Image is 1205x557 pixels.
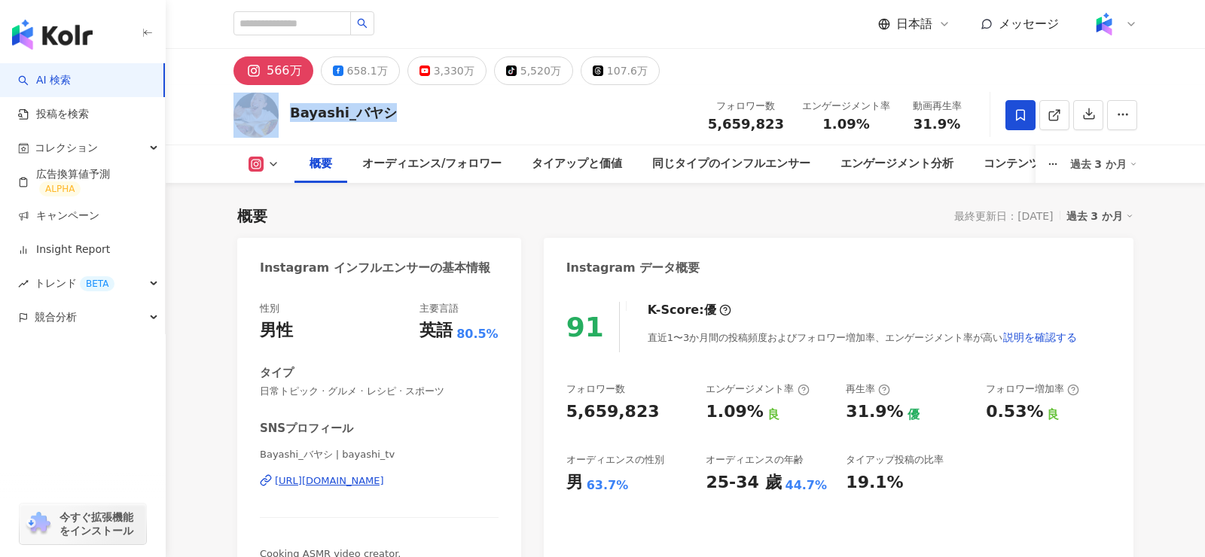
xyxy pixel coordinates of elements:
[1090,10,1118,38] img: Kolr%20app%20icon%20%281%29.png
[434,60,474,81] div: 3,330万
[566,382,625,396] div: フォロワー数
[362,155,502,173] div: オーディエンス/フォロワー
[260,319,293,342] div: 男性
[18,167,153,197] a: 広告換算値予測ALPHA
[321,56,400,85] button: 658.1万
[648,302,731,318] div: K-Score :
[1003,331,1077,343] span: 説明を確認する
[59,510,142,537] span: 今すぐ拡張機能をインストール
[846,382,890,396] div: 再生率
[566,312,604,342] div: 91
[708,99,784,114] div: フォロワー数
[407,56,487,85] button: 3,330万
[18,278,29,289] span: rise
[908,99,966,114] div: 動画再生率
[648,322,1078,352] div: 直近1〜3か月間の投稿頻度およびフォロワー増加率、エンゲージメント率が高い
[581,56,660,85] button: 107.6万
[984,155,1085,173] div: コンテンツ内容分析
[607,60,648,81] div: 107.6万
[494,56,573,85] button: 5,520万
[846,471,903,495] div: 19.1%
[419,302,459,315] div: 主要言語
[914,117,960,132] span: 31.9%
[12,20,93,50] img: logo
[357,18,368,29] span: search
[456,326,499,342] span: 80.5%
[419,319,453,342] div: 英語
[986,382,1079,396] div: フォロワー増加率
[260,474,499,488] a: [URL][DOMAIN_NAME]
[566,453,664,467] div: オーディエンスの性別
[896,16,932,32] span: 日本語
[290,103,397,122] div: Bayashi_バヤシ
[18,73,71,88] a: searchAI 検索
[35,266,114,300] span: トレンド
[267,60,302,81] div: 566万
[786,477,828,494] div: 44.7%
[587,477,629,494] div: 63.7%
[708,116,784,132] span: 5,659,823
[532,155,622,173] div: タイアップと価値
[706,453,804,467] div: オーディエンスの年齢
[18,242,110,257] a: Insight Report
[908,406,920,423] div: 優
[767,406,779,423] div: 良
[260,260,490,276] div: Instagram インフルエンサーの基本情報
[260,365,294,381] div: タイプ
[233,93,279,138] img: KOL Avatar
[20,504,146,544] a: chrome extension今すぐ拡張機能をインストール
[706,382,809,396] div: エンゲージメント率
[954,210,1053,222] div: 最終更新日：[DATE]
[275,474,384,488] div: [URL][DOMAIN_NAME]
[566,471,583,495] div: 男
[706,471,781,495] div: 25-34 歲
[652,155,810,173] div: 同じタイプのインフルエンサー
[18,208,99,224] a: キャンペーン
[80,276,114,291] div: BETA
[233,56,313,85] button: 566万
[1066,206,1134,226] div: 過去 3 か月
[840,155,953,173] div: エンゲージメント分析
[1002,322,1078,352] button: 説明を確認する
[260,385,499,398] span: 日常トピック · グルメ · レシピ · スポーツ
[237,205,267,227] div: 概要
[999,17,1059,31] span: メッセージ
[566,260,700,276] div: Instagram データ概要
[846,453,944,467] div: タイアップ投稿の比率
[35,300,77,334] span: 競合分析
[310,155,332,173] div: 概要
[260,448,499,461] span: Bayashi_バヤシ | bayashi_tv
[822,117,869,132] span: 1.09%
[1070,152,1138,176] div: 過去 3 か月
[1047,406,1059,423] div: 良
[520,60,561,81] div: 5,520万
[706,400,763,424] div: 1.09%
[347,60,388,81] div: 658.1万
[24,512,53,536] img: chrome extension
[260,302,279,315] div: 性別
[566,400,660,424] div: 5,659,823
[802,99,890,114] div: エンゲージメント率
[18,107,89,122] a: 投稿を検索
[35,131,98,165] span: コレクション
[260,421,353,437] div: SNSプロフィール
[704,302,716,318] div: 優
[846,400,903,424] div: 31.9%
[986,400,1043,424] div: 0.53%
